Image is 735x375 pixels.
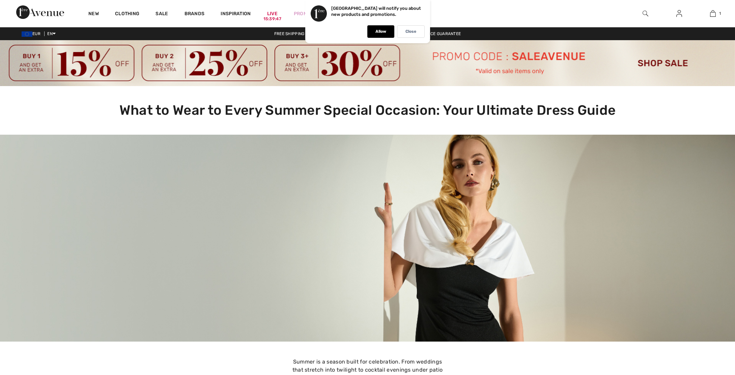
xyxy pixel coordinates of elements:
[710,9,716,18] img: My Bag
[263,16,281,22] div: 15:39:47
[671,9,687,18] a: Sign In
[643,9,648,18] img: search the website
[16,5,64,19] img: 1ère Avenue
[115,11,139,18] a: Clothing
[92,102,643,118] h1: What to Wear to Every Summer Special Occasion: Your Ultimate Dress Guide
[22,31,32,37] img: Euro
[676,9,682,18] img: My Info
[269,31,357,36] a: Free shipping on orders over €130
[331,6,421,17] p: [GEOGRAPHIC_DATA] will notify you about new products and promotions.
[47,31,56,36] span: EN
[691,355,728,372] iframe: Opens a widget where you can chat to one of our agents
[156,11,168,18] a: Sale
[22,31,43,36] span: EUR
[221,11,251,18] span: Inspiration
[294,10,307,17] a: Prom
[267,10,278,17] a: Live15:39:47
[401,31,467,36] a: Lowest Price Guarantee
[405,29,416,34] p: Close
[719,10,721,17] span: 1
[375,29,386,34] p: Allow
[696,9,729,18] a: 1
[88,11,99,18] a: New
[185,11,205,18] a: Brands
